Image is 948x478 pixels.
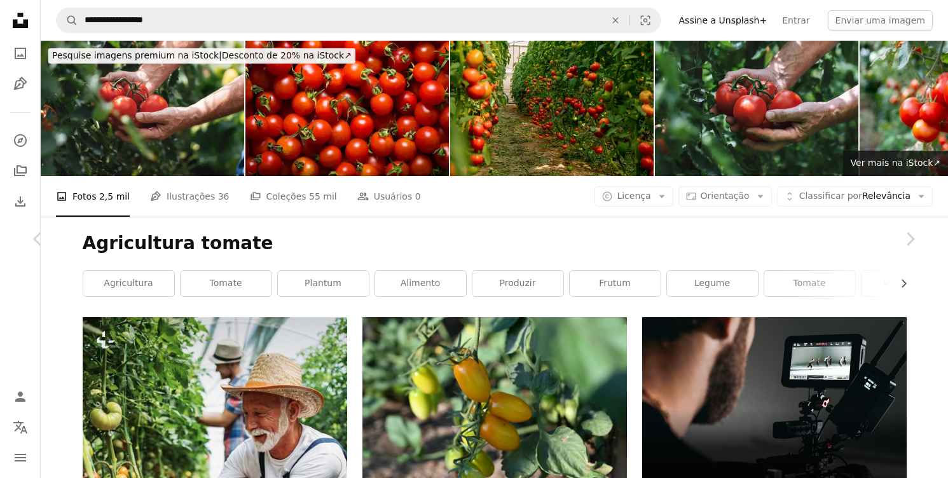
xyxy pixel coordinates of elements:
[41,41,244,176] img: Mãos colhendo tomates maduros de uma planta verde exuberante.
[601,8,629,32] button: Limpar
[41,41,363,71] a: Pesquise imagens premium na iStock|Desconto de 20% na iStock↗
[8,71,33,97] a: Ilustrações
[764,271,855,296] a: Tomate
[56,8,661,33] form: Pesquise conteúdo visual em todo o site
[48,48,355,64] div: Desconto de 20% na iStock ↗
[150,176,229,217] a: Ilustrações 36
[872,178,948,300] a: Próximo
[375,271,466,296] a: alimento
[799,191,862,201] span: Classificar por
[218,189,230,203] span: 36
[655,41,858,176] img: Agricultor na horta orgânica. Colheita do tomate. Copiar espaço
[570,271,661,296] a: frutum
[667,271,758,296] a: legume
[8,445,33,470] button: Menu
[828,10,933,31] button: Enviar uma imagem
[472,271,563,296] a: produzir
[594,186,673,207] button: Licença
[799,190,910,203] span: Relevância
[843,151,948,176] a: Ver mais na iStock↗
[617,191,650,201] span: Licença
[450,41,654,176] img: Estufa de tomate orgânico
[851,158,940,168] span: Ver mais na iStock ↗
[357,176,421,217] a: Usuários 0
[250,176,337,217] a: Coleções 55 mil
[630,8,661,32] button: Pesquisa visual
[8,128,33,153] a: Explorar
[181,271,271,296] a: tomate
[8,384,33,409] a: Entrar / Cadastrar-se
[309,189,337,203] span: 55 mil
[52,50,222,60] span: Pesquise imagens premium na iStock |
[8,414,33,440] button: Idioma
[245,41,449,176] img: Fundo de natureza pouco vermelho tomate cereja.
[415,189,421,203] span: 0
[8,158,33,184] a: Coleções
[678,186,772,207] button: Orientação
[701,191,750,201] span: Orientação
[671,10,775,31] a: Assine a Unsplash+
[57,8,78,32] button: Pesquise na Unsplash
[362,399,627,411] a: frutos ovais amarelos e verdes
[8,41,33,66] a: Fotos
[83,271,174,296] a: agricultura
[278,271,369,296] a: plantum
[83,232,907,255] h1: Agricultura tomate
[774,10,817,31] a: Entrar
[777,186,933,207] button: Classificar porRelevância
